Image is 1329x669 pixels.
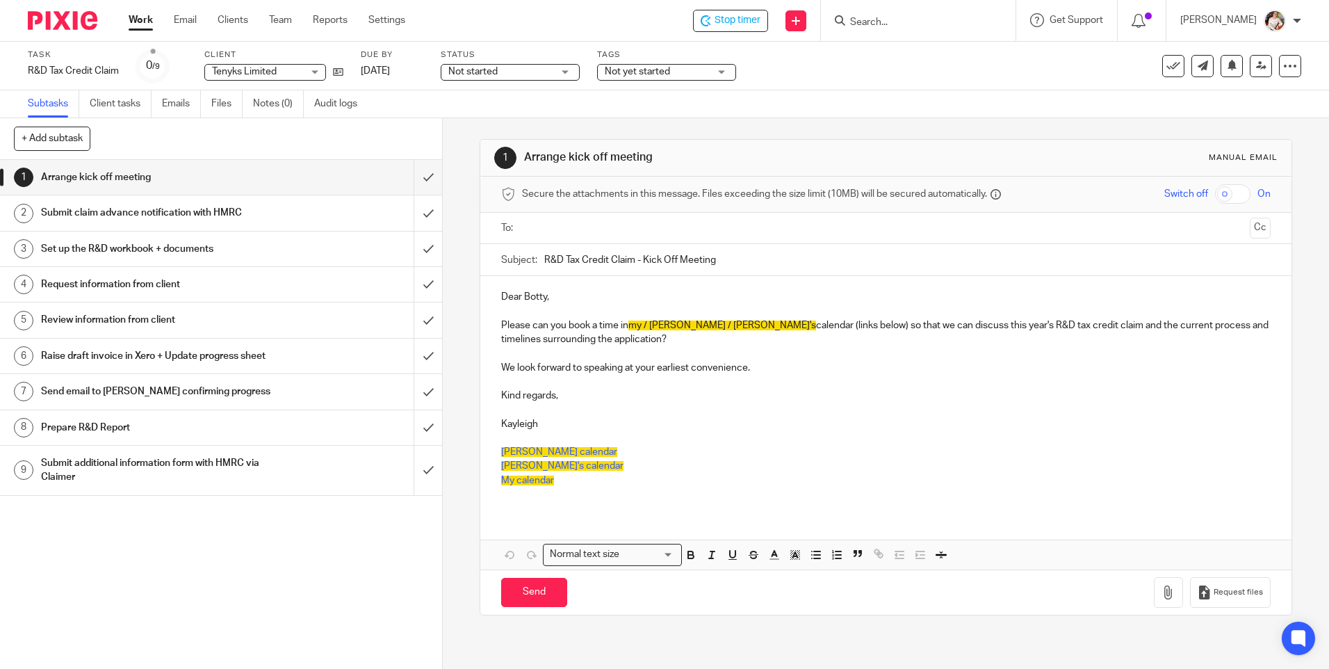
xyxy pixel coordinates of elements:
span: my / [PERSON_NAME] / [PERSON_NAME]'s [628,321,816,330]
label: Task [28,49,119,61]
div: 5 [14,311,33,330]
input: Send [501,578,567,608]
a: [PERSON_NAME]'s calendar [501,461,623,471]
span: Switch off [1164,187,1208,201]
div: 0 [146,58,160,74]
h1: Send email to [PERSON_NAME] confirming progress [41,381,280,402]
button: + Add subtask [14,127,90,150]
span: Tenyks Limited [212,67,277,76]
span: Request files [1214,587,1263,598]
a: Audit logs [314,90,368,118]
a: My calendar [501,476,554,485]
div: Manual email [1209,152,1278,163]
span: Secure the attachments in this message. Files exceeding the size limit (10MB) will be secured aut... [522,187,987,201]
small: /9 [152,63,160,70]
img: Kayleigh%20Henson.jpeg [1264,10,1286,32]
p: We look forward to speaking at your earliest convenience. [501,361,1270,375]
div: 9 [14,460,33,480]
div: 8 [14,418,33,437]
input: Search for option [623,547,674,562]
h1: Submit claim advance notification with HMRC [41,202,280,223]
p: [PERSON_NAME] [1180,13,1257,27]
a: Email [174,13,197,27]
a: Files [211,90,243,118]
label: Tags [597,49,736,61]
span: Stop timer [715,13,760,28]
span: Normal text size [546,547,622,562]
a: [PERSON_NAME] calendar [501,447,617,457]
label: Status [441,49,580,61]
a: Settings [368,13,405,27]
label: Subject: [501,253,537,267]
h1: Set up the R&D workbook + documents [41,239,280,259]
div: 4 [14,275,33,294]
a: Client tasks [90,90,152,118]
a: Subtasks [28,90,79,118]
p: Dear Botty, [501,290,1270,304]
p: Kayleigh [501,417,1270,431]
a: Team [269,13,292,27]
label: Due by [361,49,423,61]
h1: Arrange kick off meeting [41,167,280,188]
span: Not started [448,67,498,76]
a: Reports [313,13,348,27]
a: Emails [162,90,201,118]
div: 2 [14,204,33,223]
div: R&amp;D Tax Credit Claim [28,64,119,78]
label: Client [204,49,343,61]
img: Pixie [28,11,97,30]
div: Search for option [543,544,682,565]
a: Work [129,13,153,27]
input: Search [849,17,974,29]
h1: Prepare R&D Report [41,417,280,438]
p: Kind regards, [501,389,1270,403]
div: 1 [14,168,33,187]
a: Clients [218,13,248,27]
span: [DATE] [361,66,390,76]
button: Cc [1250,218,1271,239]
span: Get Support [1050,15,1103,25]
div: 3 [14,239,33,259]
a: Notes (0) [253,90,304,118]
div: 7 [14,382,33,401]
h1: Raise draft invoice in Xero + Update progress sheet [41,346,280,366]
div: R&D Tax Credit Claim [28,64,119,78]
button: Request files [1190,577,1271,608]
h1: Request information from client [41,274,280,295]
div: Tenyks Limited - R&D Tax Credit Claim [693,10,768,32]
h1: Submit additional information form with HMRC via Claimer [41,453,280,488]
p: Please can you book a time in calendar (links below) so that we can discuss this year's R&D tax c... [501,319,1270,347]
label: To: [501,221,516,235]
h1: Arrange kick off meeting [524,150,915,165]
span: On [1257,187,1271,201]
div: 6 [14,346,33,366]
div: 1 [494,147,516,169]
h1: Review information from client [41,309,280,330]
span: Not yet started [605,67,670,76]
